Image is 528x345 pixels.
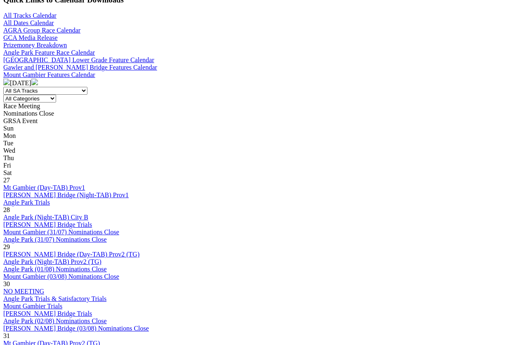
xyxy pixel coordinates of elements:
a: [PERSON_NAME] Bridge Trials [3,221,92,228]
span: 28 [3,206,10,213]
a: All Dates Calendar [3,19,54,26]
a: Prizemoney Breakdown [3,42,67,49]
div: Sat [3,169,525,177]
img: chevron-left-pager-white.svg [3,79,10,85]
div: Wed [3,147,525,154]
a: Mount Gambier (03/08) Nominations Close [3,273,119,280]
a: Mount Gambier Trials [3,303,62,310]
span: 29 [3,243,10,250]
span: 30 [3,280,10,287]
div: [DATE] [3,79,525,87]
a: [PERSON_NAME] Bridge Trials [3,310,92,317]
a: Angle Park Feature Race Calendar [3,49,95,56]
a: Angle Park Trials [3,199,50,206]
div: Race Meeting [3,103,525,110]
a: Angle Park (31/07) Nominations Close [3,236,107,243]
div: Thu [3,154,525,162]
a: Mt Gambier (Day-TAB) Prov1 [3,184,85,191]
a: Gawler and [PERSON_NAME] Bridge Features Calendar [3,64,157,71]
a: All Tracks Calendar [3,12,57,19]
a: Mount Gambier Features Calendar [3,71,95,78]
img: chevron-right-pager-white.svg [31,79,38,85]
a: [PERSON_NAME] Bridge (Night-TAB) Prov1 [3,191,129,198]
div: Mon [3,132,525,140]
a: Angle Park Trials & Satisfactory Trials [3,295,106,302]
a: Angle Park (02/08) Nominations Close [3,317,107,324]
a: [PERSON_NAME] Bridge (03/08) Nominations Close [3,325,149,332]
a: NO MEETING [3,288,44,295]
div: Tue [3,140,525,147]
a: [PERSON_NAME] Bridge (Day-TAB) Prov2 (TG) [3,251,139,258]
a: Angle Park (Night-TAB) City B [3,214,88,221]
div: Nominations Close [3,110,525,117]
a: Angle Park (01/08) Nominations Close [3,266,107,273]
span: 27 [3,177,10,184]
a: AGRA Group Race Calendar [3,27,80,34]
a: Angle Park (Night-TAB) Prov2 (TG) [3,258,101,265]
div: Sun [3,125,525,132]
a: GCA Media Release [3,34,58,41]
div: Fri [3,162,525,169]
a: Mount Gambier (31/07) Nominations Close [3,228,119,235]
span: 31 [3,332,10,339]
div: GRSA Event [3,117,525,125]
a: [GEOGRAPHIC_DATA] Lower Grade Feature Calendar [3,56,154,63]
